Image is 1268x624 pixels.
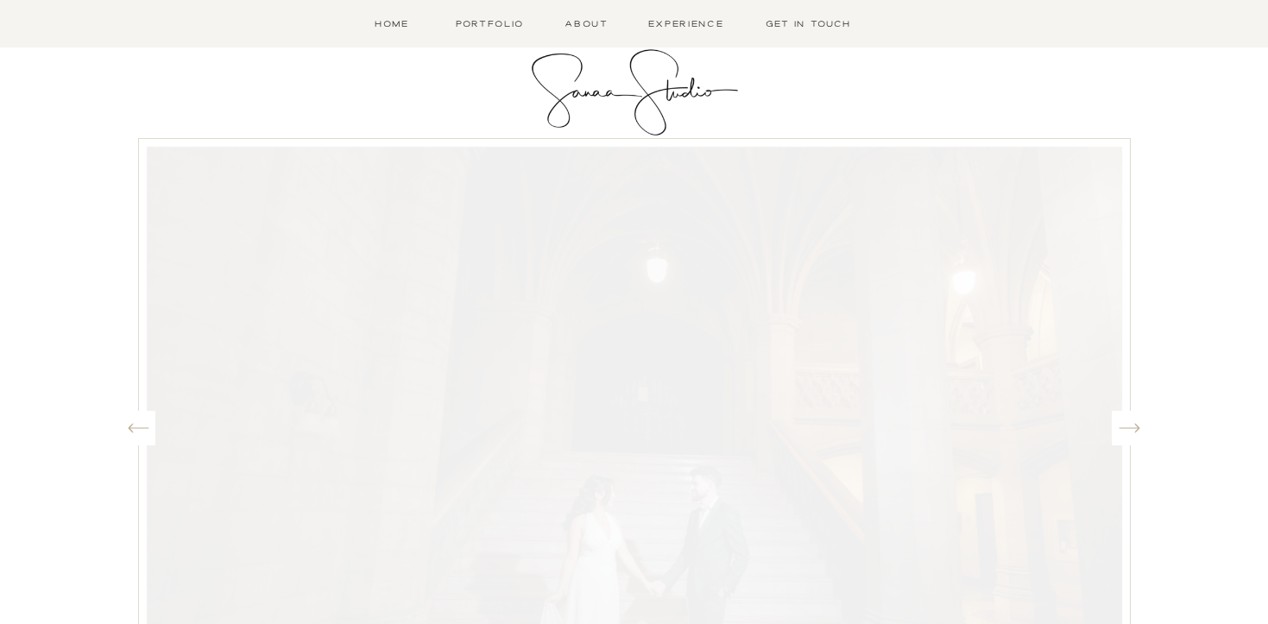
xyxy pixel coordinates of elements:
a: Portfolio [452,16,528,31]
a: Get in Touch [760,16,856,31]
a: Home [365,16,420,31]
a: Experience [645,16,728,31]
a: About [562,16,612,31]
